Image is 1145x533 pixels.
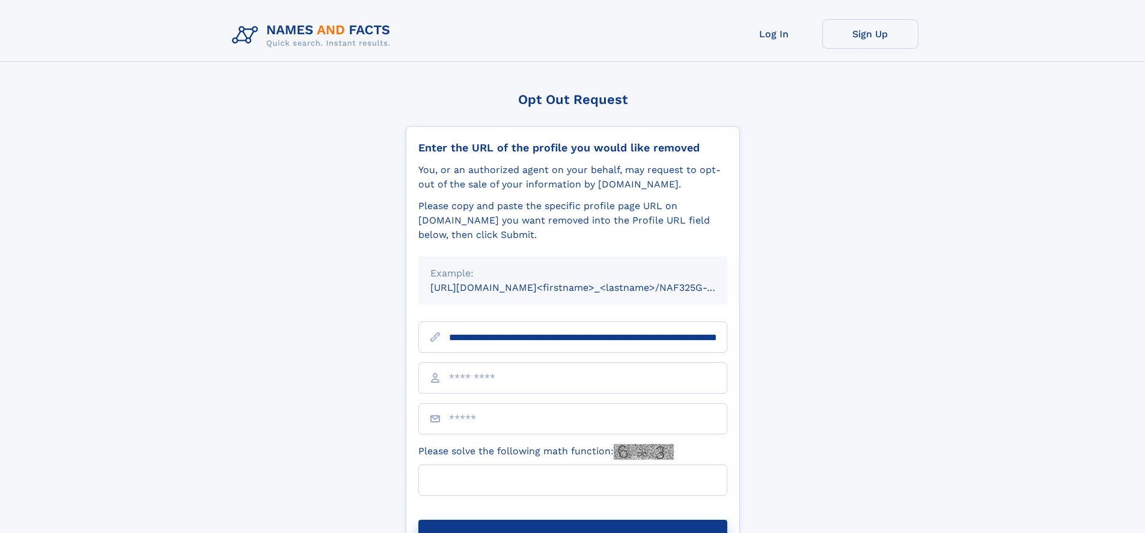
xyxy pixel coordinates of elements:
[726,19,822,49] a: Log In
[227,19,400,52] img: Logo Names and Facts
[430,282,750,293] small: [URL][DOMAIN_NAME]<firstname>_<lastname>/NAF325G-xxxxxxxx
[418,141,727,154] div: Enter the URL of the profile you would like removed
[822,19,918,49] a: Sign Up
[406,92,740,107] div: Opt Out Request
[418,444,674,460] label: Please solve the following math function:
[418,163,727,192] div: You, or an authorized agent on your behalf, may request to opt-out of the sale of your informatio...
[430,266,715,281] div: Example:
[418,199,727,242] div: Please copy and paste the specific profile page URL on [DOMAIN_NAME] you want removed into the Pr...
